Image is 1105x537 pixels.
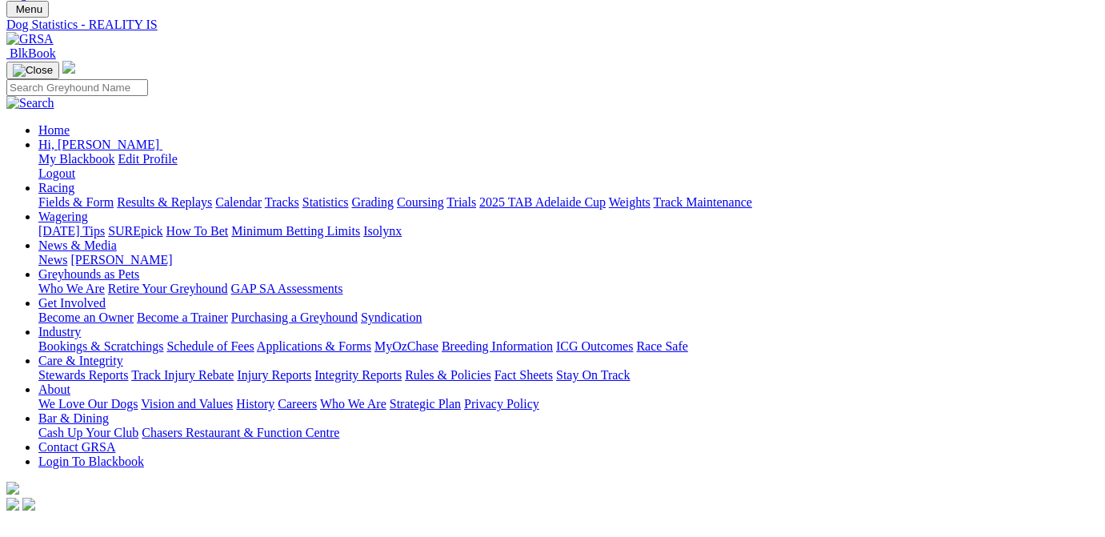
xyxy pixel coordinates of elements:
[215,195,262,209] a: Calendar
[361,311,422,324] a: Syndication
[237,368,311,382] a: Injury Reports
[38,210,88,223] a: Wagering
[38,311,134,324] a: Become an Owner
[405,368,491,382] a: Rules & Policies
[6,79,148,96] input: Search
[6,32,54,46] img: GRSA
[22,498,35,511] img: twitter.svg
[118,152,178,166] a: Edit Profile
[464,397,539,411] a: Privacy Policy
[38,411,109,425] a: Bar & Dining
[38,282,105,295] a: Who We Are
[38,455,144,468] a: Login To Blackbook
[231,224,360,238] a: Minimum Betting Limits
[446,195,476,209] a: Trials
[38,166,75,180] a: Logout
[654,195,752,209] a: Track Maintenance
[479,195,606,209] a: 2025 TAB Adelaide Cup
[636,339,687,353] a: Race Safe
[137,311,228,324] a: Become a Trainer
[38,253,1099,267] div: News & Media
[231,282,343,295] a: GAP SA Assessments
[556,368,630,382] a: Stay On Track
[6,46,56,60] a: BlkBook
[38,426,138,439] a: Cash Up Your Club
[38,296,106,310] a: Get Involved
[38,224,1099,238] div: Wagering
[38,138,159,151] span: Hi, [PERSON_NAME]
[38,195,114,209] a: Fields & Form
[352,195,394,209] a: Grading
[142,426,339,439] a: Chasers Restaurant & Function Centre
[117,195,212,209] a: Results & Replays
[70,253,172,266] a: [PERSON_NAME]
[38,224,105,238] a: [DATE] Tips
[38,123,70,137] a: Home
[265,195,299,209] a: Tracks
[363,224,402,238] a: Isolynx
[38,238,117,252] a: News & Media
[38,325,81,339] a: Industry
[141,397,233,411] a: Vision and Values
[320,397,386,411] a: Who We Are
[38,397,138,411] a: We Love Our Dogs
[278,397,317,411] a: Careers
[494,368,553,382] a: Fact Sheets
[62,61,75,74] img: logo-grsa-white.png
[38,138,162,151] a: Hi, [PERSON_NAME]
[38,253,67,266] a: News
[397,195,444,209] a: Coursing
[16,3,42,15] span: Menu
[166,339,254,353] a: Schedule of Fees
[609,195,651,209] a: Weights
[38,397,1099,411] div: About
[236,397,274,411] a: History
[38,152,115,166] a: My Blackbook
[6,1,49,18] button: Toggle navigation
[131,368,234,382] a: Track Injury Rebate
[38,195,1099,210] div: Racing
[38,383,70,396] a: About
[38,267,139,281] a: Greyhounds as Pets
[6,96,54,110] img: Search
[6,498,19,511] img: facebook.svg
[38,440,115,454] a: Contact GRSA
[314,368,402,382] a: Integrity Reports
[302,195,349,209] a: Statistics
[38,339,163,353] a: Bookings & Scratchings
[13,64,53,77] img: Close
[108,282,228,295] a: Retire Your Greyhound
[556,339,633,353] a: ICG Outcomes
[108,224,162,238] a: SUREpick
[257,339,371,353] a: Applications & Forms
[38,368,128,382] a: Stewards Reports
[390,397,461,411] a: Strategic Plan
[38,282,1099,296] div: Greyhounds as Pets
[166,224,229,238] a: How To Bet
[6,18,1099,32] a: Dog Statistics - REALITY IS
[10,46,56,60] span: BlkBook
[442,339,553,353] a: Breeding Information
[38,339,1099,354] div: Industry
[374,339,438,353] a: MyOzChase
[38,181,74,194] a: Racing
[38,311,1099,325] div: Get Involved
[38,152,1099,181] div: Hi, [PERSON_NAME]
[38,368,1099,383] div: Care & Integrity
[38,354,123,367] a: Care & Integrity
[6,62,59,79] button: Toggle navigation
[6,482,19,495] img: logo-grsa-white.png
[231,311,358,324] a: Purchasing a Greyhound
[38,426,1099,440] div: Bar & Dining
